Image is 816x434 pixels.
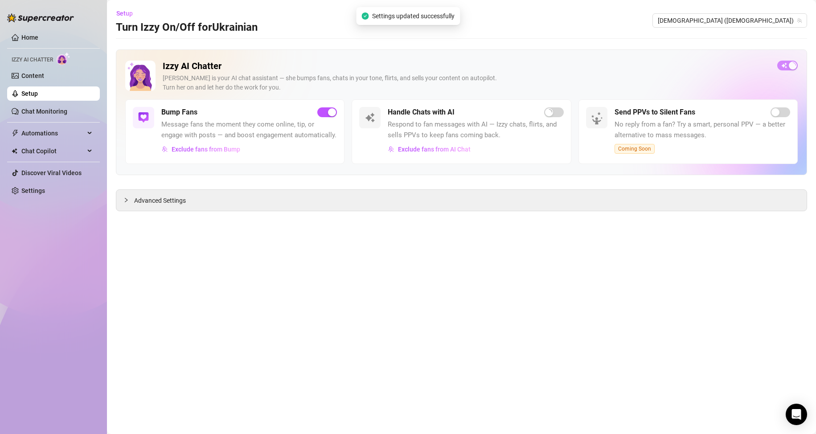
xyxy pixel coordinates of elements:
[591,112,605,126] img: silent-fans-ppv-o-N6Mmdf.svg
[116,6,140,20] button: Setup
[123,195,134,205] div: collapsed
[21,90,38,97] a: Setup
[161,119,337,140] span: Message fans the moment they come online, tip, or engage with posts — and boost engagement automa...
[116,10,133,17] span: Setup
[123,197,129,203] span: collapsed
[161,142,241,156] button: Exclude fans from Bump
[615,119,790,140] span: No reply from a fan? Try a smart, personal PPV — a better alternative to mass messages.
[12,130,19,137] span: thunderbolt
[615,107,695,118] h5: Send PPVs to Silent Fans
[388,142,471,156] button: Exclude fans from AI Chat
[786,404,807,425] div: Open Intercom Messenger
[365,112,375,123] img: svg%3e
[388,146,394,152] img: svg%3e
[21,169,82,176] a: Discover Viral Videos
[161,107,197,118] h5: Bump Fans
[7,13,74,22] img: logo-BBDzfeDw.svg
[361,12,369,20] span: check-circle
[21,144,85,158] span: Chat Copilot
[21,72,44,79] a: Content
[388,107,455,118] h5: Handle Chats with AI
[658,14,802,27] span: Ukrainian (ukrainianmodel)
[162,146,168,152] img: svg%3e
[12,148,17,154] img: Chat Copilot
[21,126,85,140] span: Automations
[21,187,45,194] a: Settings
[21,34,38,41] a: Home
[138,112,149,123] img: svg%3e
[134,196,186,205] span: Advanced Settings
[372,11,455,21] span: Settings updated successfully
[21,108,67,115] a: Chat Monitoring
[615,144,655,154] span: Coming Soon
[12,56,53,64] span: Izzy AI Chatter
[398,146,471,153] span: Exclude fans from AI Chat
[546,109,552,115] span: loading
[125,61,156,91] img: Izzy AI Chatter
[388,119,563,140] span: Respond to fan messages with AI — Izzy chats, flirts, and sells PPVs to keep fans coming back.
[797,18,802,23] span: team
[172,146,240,153] span: Exclude fans from Bump
[790,62,796,69] span: loading
[116,20,258,35] h3: Turn Izzy On/Off for Ukrainian
[163,61,770,72] h2: Izzy AI Chatter
[57,52,70,65] img: AI Chatter
[163,74,770,92] div: [PERSON_NAME] is your AI chat assistant — she bumps fans, chats in your tone, flirts, and sells y...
